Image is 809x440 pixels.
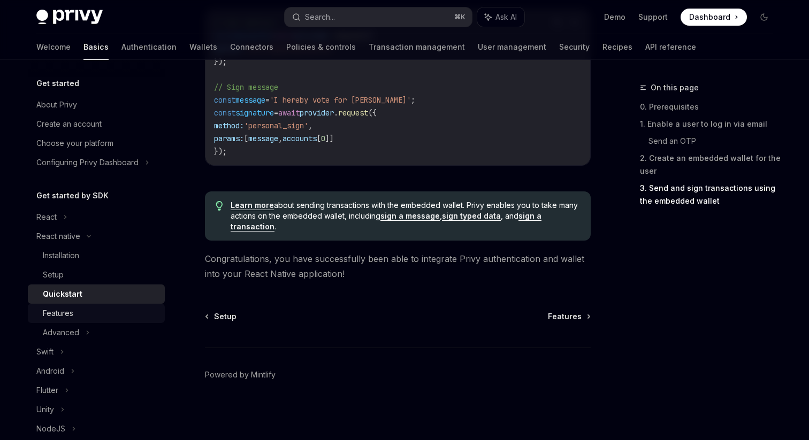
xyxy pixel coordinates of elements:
span: provider [300,108,334,118]
h5: Get started by SDK [36,189,109,202]
span: Features [548,311,582,322]
span: ({ [368,108,377,118]
a: User management [478,34,546,60]
a: 3. Send and sign transactions using the embedded wallet [640,180,781,210]
div: Search... [305,11,335,24]
span: ]] [325,134,334,143]
span: await [278,108,300,118]
a: Welcome [36,34,71,60]
button: Ask AI [477,7,524,27]
span: method: [214,121,244,130]
button: Search...⌘K [285,7,472,27]
div: Features [43,307,73,320]
a: Create an account [28,114,165,134]
a: Recipes [602,34,632,60]
span: }); [214,146,227,156]
a: 1. Enable a user to log in via email [640,115,781,133]
a: Policies & controls [286,34,356,60]
div: Choose your platform [36,137,113,150]
a: 0. Prerequisites [640,98,781,115]
span: Congratulations, you have successfully been able to integrate Privy authentication and wallet int... [205,251,591,281]
svg: Tip [216,201,223,211]
span: = [265,95,270,105]
span: about sending transactions with the embedded wallet. Privy enables you to take many actions on th... [231,200,580,232]
div: Installation [43,249,79,262]
a: Dashboard [681,9,747,26]
a: Choose your platform [28,134,165,153]
a: Setup [28,265,165,284]
span: , [278,134,283,143]
a: Powered by Mintlify [205,369,276,380]
a: Wallets [189,34,217,60]
div: Setup [43,268,64,281]
div: Configuring Privy Dashboard [36,156,139,169]
a: Installation [28,246,165,265]
span: [ [317,134,321,143]
a: Quickstart [28,284,165,304]
div: Flutter [36,384,58,397]
span: , [308,121,312,130]
div: About Privy [36,98,77,111]
span: // Sign message [214,82,278,92]
div: Unity [36,403,54,416]
span: 'I hereby vote for [PERSON_NAME]' [270,95,411,105]
span: ⌘ K [454,13,465,21]
div: Quickstart [43,288,82,300]
a: sign typed data [442,211,501,221]
a: 2. Create an embedded wallet for the user [640,150,781,180]
a: API reference [645,34,696,60]
div: Android [36,365,64,377]
a: Authentication [121,34,177,60]
div: React native [36,230,80,243]
a: Setup [206,311,236,322]
span: }); [214,57,227,66]
a: Features [548,311,590,322]
div: Advanced [43,326,79,339]
span: accounts [283,134,317,143]
a: Transaction management [369,34,465,60]
span: params: [214,134,244,143]
span: Ask AI [495,12,517,22]
span: 'personal_sign' [244,121,308,130]
div: Create an account [36,118,102,130]
a: Connectors [230,34,273,60]
h5: Get started [36,77,79,90]
a: About Privy [28,95,165,114]
a: Demo [604,12,625,22]
div: Swift [36,345,54,358]
span: On this page [651,81,699,94]
a: Security [559,34,590,60]
span: message [248,134,278,143]
button: Toggle dark mode [755,9,773,26]
span: = [274,108,278,118]
span: message [235,95,265,105]
img: dark logo [36,10,103,25]
div: React [36,211,57,223]
span: Setup [214,311,236,322]
span: Dashboard [689,12,730,22]
span: 0 [321,134,325,143]
a: sign a message [380,211,440,221]
span: signature [235,108,274,118]
a: Features [28,304,165,323]
a: Send an OTP [648,133,781,150]
span: const [214,95,235,105]
span: const [214,108,235,118]
a: Learn more [231,200,274,210]
span: request [338,108,368,118]
span: [ [244,134,248,143]
a: Basics [83,34,109,60]
span: . [334,108,338,118]
a: Support [638,12,668,22]
span: ; [411,95,415,105]
div: NodeJS [36,422,65,435]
